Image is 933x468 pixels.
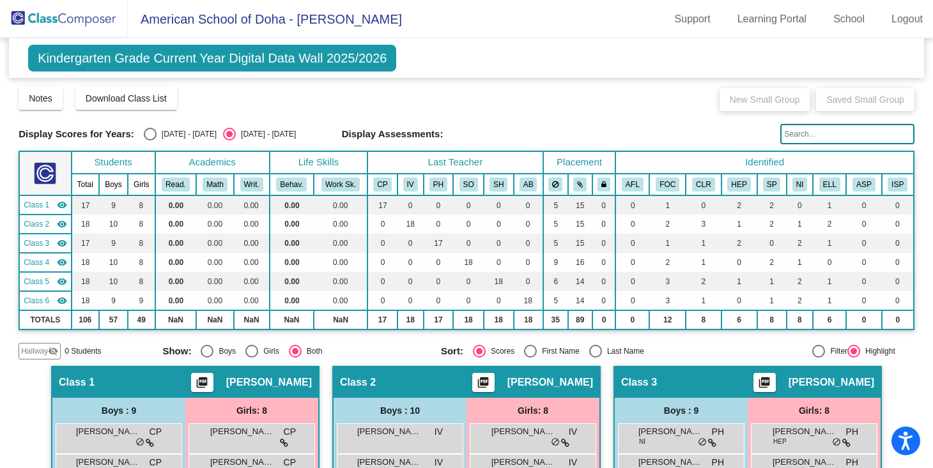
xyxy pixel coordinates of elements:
span: Download Class List [86,93,167,103]
td: 9 [128,291,155,310]
td: 18 [453,253,484,272]
td: 1 [757,272,787,291]
td: 17 [72,234,99,253]
button: ELL [819,177,840,192]
td: 0 [367,253,397,272]
td: NaN [270,310,314,329]
div: Girls: 8 [185,398,318,423]
td: 2 [813,215,846,234]
a: Logout [881,9,933,29]
div: Girls [258,345,279,357]
th: Carmel Pezzullo [367,174,397,195]
td: 0 [592,234,616,253]
td: 0 [882,234,914,253]
span: Class 3 [621,376,657,389]
td: 10 [99,272,128,291]
td: 0 [882,310,914,329]
td: 14 [568,272,592,291]
td: Anje Bridge - No Class Name [19,291,71,310]
td: 0 [615,310,649,329]
button: Print Students Details [753,373,776,392]
td: 0.00 [270,195,314,215]
td: TOTALS [19,310,71,329]
td: 2 [787,234,813,253]
span: Kindergarten Grade Current Year Digital Data Wall 2025/2026 [28,45,396,72]
td: 8 [128,234,155,253]
td: 18 [484,272,514,291]
button: Work Sk. [321,177,360,192]
td: 0.00 [270,253,314,272]
td: 8 [128,253,155,272]
td: 0 [721,253,757,272]
td: 0 [484,291,514,310]
div: Boys [213,345,236,357]
td: 0 [514,234,543,253]
td: 0.00 [270,291,314,310]
mat-radio-group: Select an option [144,128,296,140]
span: Sort: [441,345,463,357]
div: Girls: 8 [466,398,599,423]
th: Girls [128,174,155,195]
button: PH [429,177,447,192]
td: 0.00 [155,234,197,253]
td: 0.00 [196,215,233,234]
td: Svetlana Olimpiev - No Class Name [19,253,71,272]
div: Last Name [602,345,644,357]
td: 3 [649,291,686,310]
span: [PERSON_NAME] [210,425,274,438]
button: Read. [162,177,190,192]
td: 2 [787,291,813,310]
a: Support [665,9,721,29]
td: Paul Hodgson - No Class Name [19,234,71,253]
td: 9 [99,195,128,215]
td: 0 [484,234,514,253]
td: 9 [543,253,568,272]
td: 1 [721,215,757,234]
span: Show: [162,345,191,357]
button: Behav. [276,177,307,192]
button: Math [203,177,227,192]
span: Notes [29,93,52,103]
th: English Language Learner [813,174,846,195]
span: Class 4 [24,257,49,268]
td: 5 [543,215,568,234]
td: 0 [846,310,881,329]
td: 0 [453,195,484,215]
td: 0 [721,291,757,310]
td: 0 [686,195,721,215]
span: Class 3 [24,238,49,249]
td: 2 [649,215,686,234]
td: 6 [721,310,757,329]
td: 1 [813,272,846,291]
td: 18 [72,291,99,310]
td: 0 [882,195,914,215]
td: 3 [686,215,721,234]
th: Isabel Vera [397,174,424,195]
a: School [823,9,875,29]
th: Focus concerns [649,174,686,195]
td: NaN [314,310,367,329]
td: 5 [543,291,568,310]
td: 0.00 [314,215,367,234]
button: SP [763,177,781,192]
td: 1 [649,234,686,253]
td: 0 [592,253,616,272]
td: 1 [813,195,846,215]
td: 2 [787,272,813,291]
div: Scores [486,345,514,357]
td: 18 [72,253,99,272]
td: 0 [453,215,484,234]
td: 0.00 [314,253,367,272]
td: 0 [484,215,514,234]
th: Students [72,151,155,174]
td: 0 [846,195,881,215]
td: 9 [99,291,128,310]
td: 1 [649,195,686,215]
button: IV [403,177,418,192]
th: Individualized Support Plan (academic or behavior) [882,174,914,195]
td: 0 [757,234,787,253]
th: Academics [155,151,270,174]
a: Learning Portal [727,9,817,29]
td: 0 [592,195,616,215]
input: Search... [780,124,914,144]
